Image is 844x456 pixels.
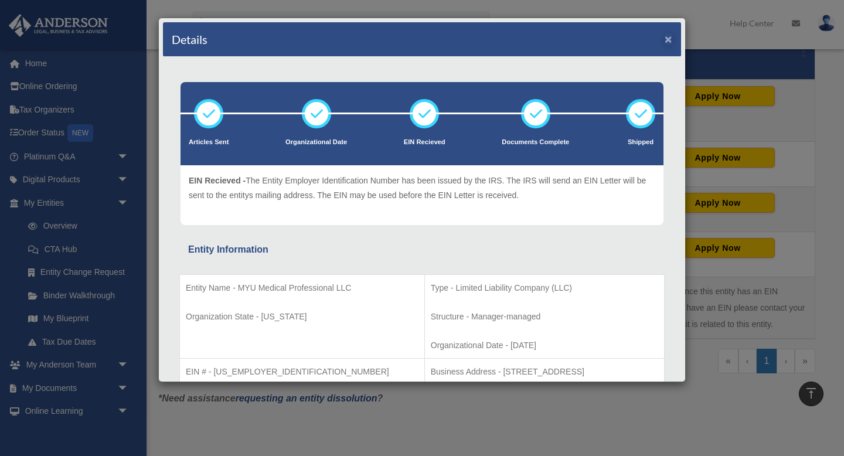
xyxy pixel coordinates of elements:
p: Articles Sent [189,137,229,148]
p: Business Address - [STREET_ADDRESS] [431,365,658,379]
p: Type - Limited Liability Company (LLC) [431,281,658,295]
p: EIN Recieved [404,137,445,148]
p: Organizational Date [285,137,347,148]
p: Organizational Date - [DATE] [431,338,658,353]
p: Structure - Manager-managed [431,309,658,324]
div: Entity Information [188,241,656,258]
p: Entity Name - MYU Medical Professional LLC [186,281,418,295]
p: Documents Complete [502,137,569,148]
button: × [665,33,672,45]
p: The Entity Employer Identification Number has been issued by the IRS. The IRS will send an EIN Le... [189,173,655,202]
h4: Details [172,31,207,47]
p: EIN # - [US_EMPLOYER_IDENTIFICATION_NUMBER] [186,365,418,379]
span: EIN Recieved - [189,176,246,185]
p: Organization State - [US_STATE] [186,309,418,324]
p: Shipped [626,137,655,148]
